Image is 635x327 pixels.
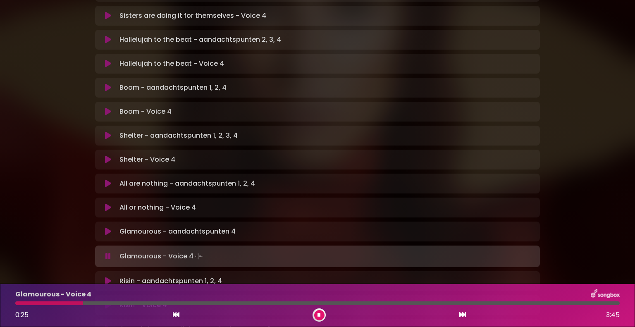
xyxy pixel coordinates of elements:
p: Glamourous - Voice 4 [15,289,91,299]
span: 0:25 [15,310,29,320]
p: All are nothing - aandachtspunten 1, 2, 4 [119,179,255,189]
img: songbox-logo-white.png [591,289,620,300]
p: Shelter - aandachtspunten 1, 2, 3, 4 [119,131,238,141]
p: Hallelujah to the beat - Voice 4 [119,59,224,69]
p: Hallelujah to the beat - aandachtspunten 2, 3, 4 [119,35,281,45]
span: 3:45 [606,310,620,320]
p: Boom - Voice 4 [119,107,172,117]
p: Boom - aandachtspunten 1, 2, 4 [119,83,227,93]
p: Glamourous - aandachtspunten 4 [119,227,236,236]
p: Risin - aandachtspunten 1, 2, 4 [119,276,222,286]
p: Glamourous - Voice 4 [119,251,205,262]
p: Sisters are doing it for themselves - Voice 4 [119,11,266,21]
p: Shelter - Voice 4 [119,155,175,165]
img: waveform4.gif [193,251,205,262]
p: All or nothing - Voice 4 [119,203,196,212]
